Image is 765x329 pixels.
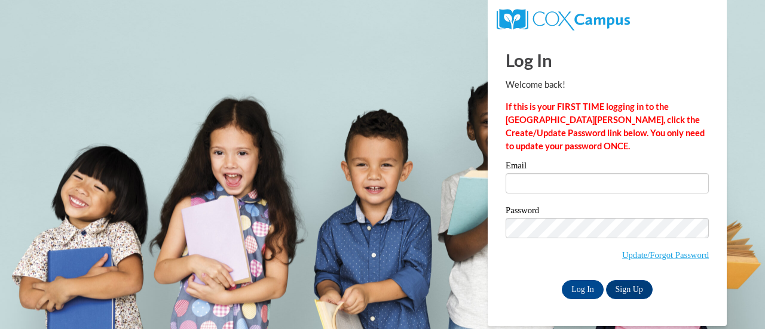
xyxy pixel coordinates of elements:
a: Update/Forgot Password [622,250,709,260]
strong: If this is your FIRST TIME logging in to the [GEOGRAPHIC_DATA][PERSON_NAME], click the Create/Upd... [506,102,705,151]
a: COX Campus [497,14,630,24]
input: Log In [562,280,604,299]
h1: Log In [506,48,709,72]
img: COX Campus [497,9,630,30]
label: Password [506,206,709,218]
a: Sign Up [606,280,653,299]
label: Email [506,161,709,173]
p: Welcome back! [506,78,709,91]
